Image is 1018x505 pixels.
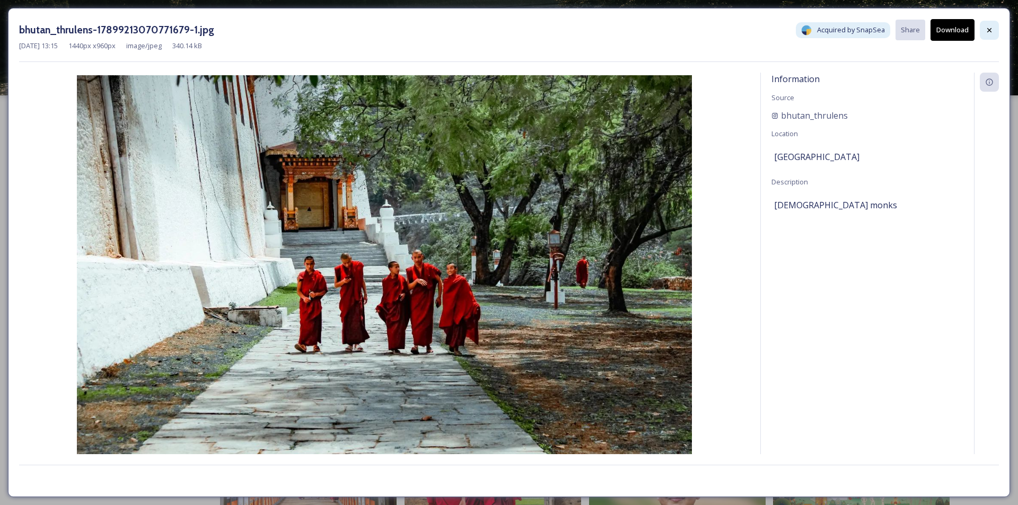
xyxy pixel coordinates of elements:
[774,150,859,163] span: [GEOGRAPHIC_DATA]
[817,25,885,35] span: Acquired by SnapSea
[771,129,798,138] span: Location
[172,41,202,51] span: 340.14 kB
[771,93,794,102] span: Source
[801,25,812,36] img: snapsea-logo.png
[896,20,925,40] button: Share
[781,109,848,122] span: bhutan_thrulens
[19,75,750,485] img: bhutan_thrulens-17899213070771679-1.jpg
[774,199,897,211] span: [DEMOGRAPHIC_DATA] monks
[19,41,58,51] span: [DATE] 13:15
[931,19,975,41] button: Download
[126,41,162,51] span: image/jpeg
[68,41,116,51] span: 1440 px x 960 px
[19,22,214,38] h3: bhutan_thrulens-17899213070771679-1.jpg
[771,109,963,122] a: bhutan_thrulens
[771,177,808,187] span: Description
[771,73,820,85] span: Information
